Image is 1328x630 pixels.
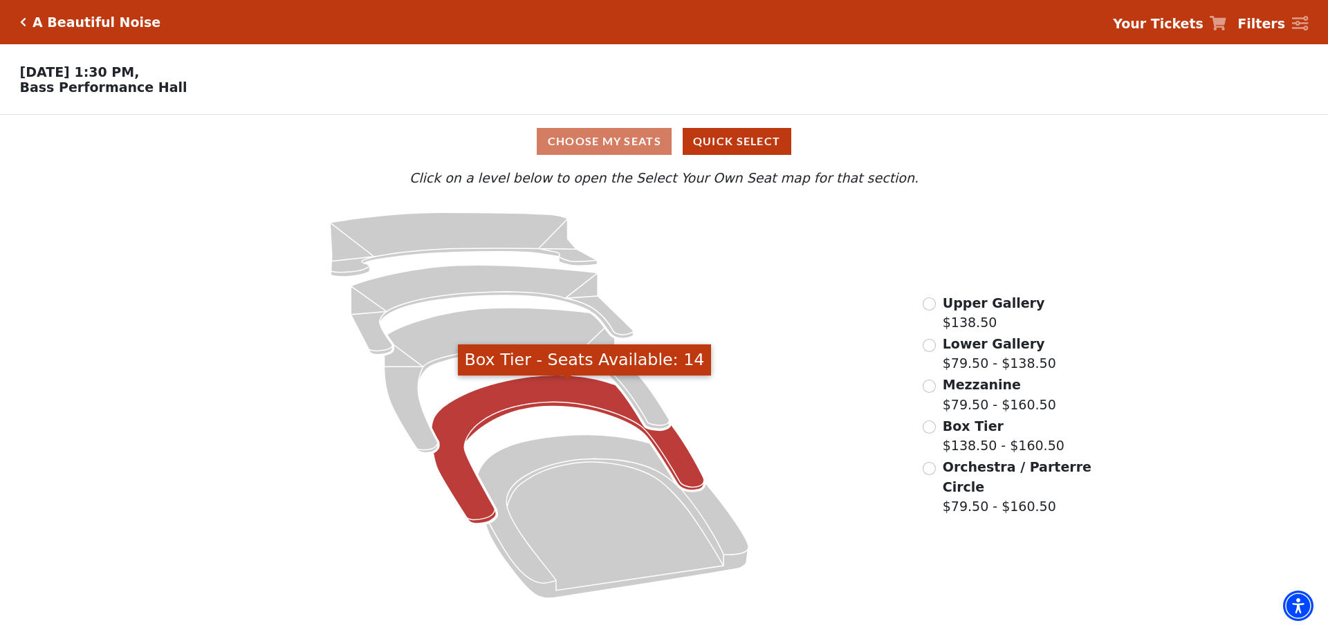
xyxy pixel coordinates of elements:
[478,435,749,598] path: Orchestra / Parterre Circle - Seats Available: 21
[943,334,1056,373] label: $79.50 - $138.50
[1237,14,1308,34] a: Filters
[33,15,160,30] h5: A Beautiful Noise
[1113,14,1226,34] a: Your Tickets
[1283,591,1313,621] div: Accessibility Menu
[943,336,1045,351] span: Lower Gallery
[943,377,1021,392] span: Mezzanine
[923,420,936,434] input: Box Tier$138.50 - $160.50
[923,462,936,475] input: Orchestra / Parterre Circle$79.50 - $160.50
[943,375,1056,414] label: $79.50 - $160.50
[943,418,1004,434] span: Box Tier
[1237,16,1285,31] strong: Filters
[943,459,1091,494] span: Orchestra / Parterre Circle
[943,295,1045,311] span: Upper Gallery
[943,416,1064,456] label: $138.50 - $160.50
[330,212,598,277] path: Upper Gallery - Seats Available: 263
[923,297,936,311] input: Upper Gallery$138.50
[176,168,1152,188] p: Click on a level below to open the Select Your Own Seat map for that section.
[351,265,634,355] path: Lower Gallery - Seats Available: 25
[923,339,936,352] input: Lower Gallery$79.50 - $138.50
[943,293,1045,333] label: $138.50
[683,128,791,155] button: Quick Select
[943,457,1094,517] label: $79.50 - $160.50
[20,17,26,27] a: Click here to go back to filters
[1113,16,1203,31] strong: Your Tickets
[923,380,936,393] input: Mezzanine$79.50 - $160.50
[458,344,711,376] div: Box Tier - Seats Available: 14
